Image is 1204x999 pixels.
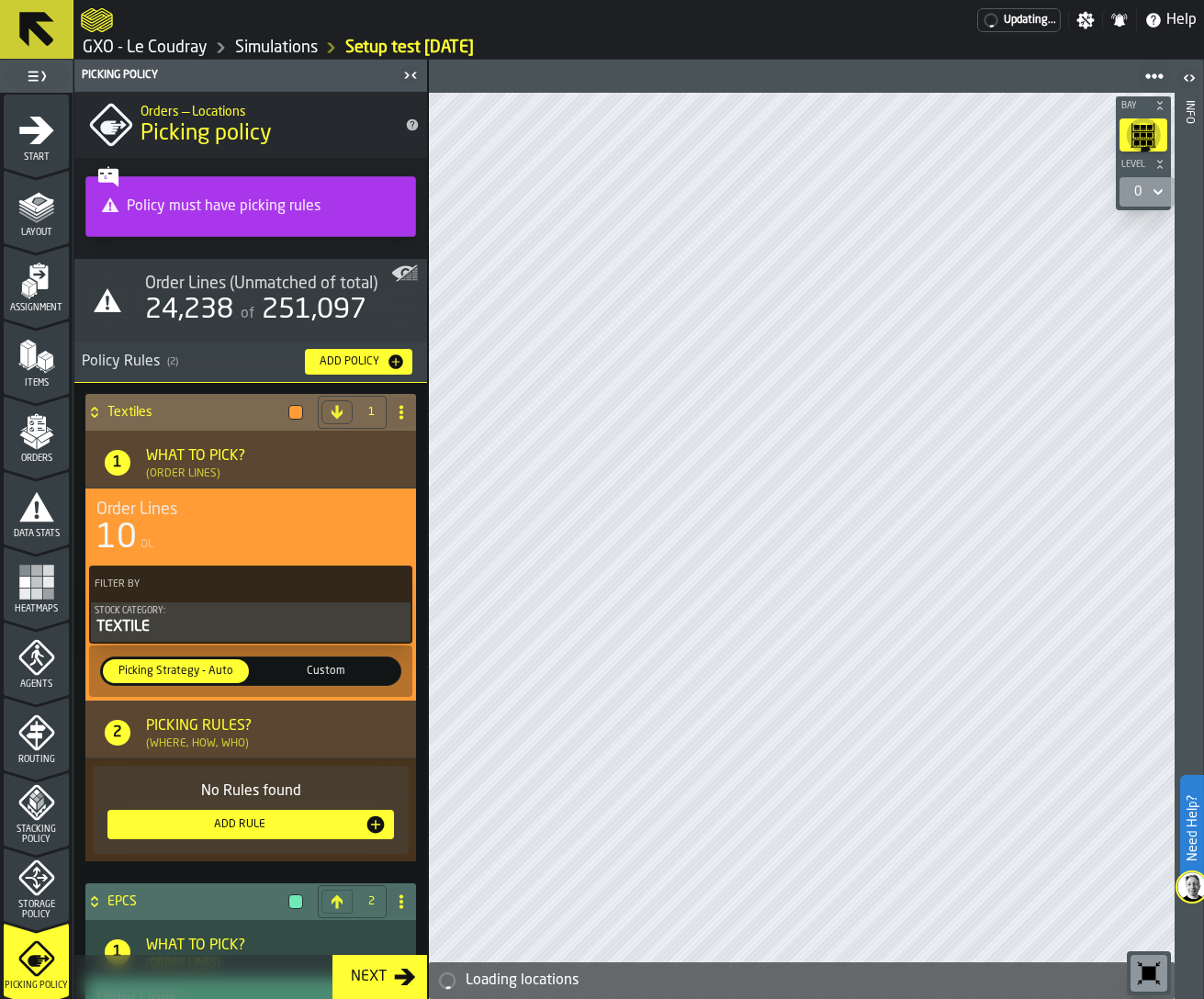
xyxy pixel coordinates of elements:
[305,349,412,375] button: button-Add Policy
[146,935,245,957] div: What to Pick?
[4,772,69,846] li: menu Stacking Policy
[4,170,69,243] li: menu Layout
[256,663,395,679] span: Custom
[106,941,129,963] span: 1
[4,396,69,469] li: menu Orders
[1182,777,1202,880] label: Need Help?
[1175,60,1203,999] header: Info
[1116,115,1171,155] div: button-toolbar-undefined
[89,492,412,564] div: stat-Order Lines
[141,119,272,149] span: Picking policy
[146,715,252,737] div: Picking Rules?
[332,955,427,999] button: button-Next
[145,274,377,294] span: Order Lines (Unmatched of total)
[4,63,69,89] label: button-toggle-Toggle Full Menu
[364,406,378,419] span: 1
[1116,155,1171,174] button: button-
[4,923,69,996] li: menu Picking Policy
[96,499,405,520] div: Title
[85,883,310,920] div: EPCS
[977,8,1061,32] div: Menu Subscription
[85,394,310,431] div: Textiles
[145,274,412,294] div: Title
[4,303,69,313] span: Assignment
[74,60,427,92] header: Picking Policy
[4,228,69,238] span: Layout
[4,755,69,765] span: Routing
[4,825,69,845] span: Stacking Policy
[4,546,69,620] li: menu Heatmaps
[1118,101,1151,111] span: Bay
[1116,96,1171,115] button: button-
[146,445,245,467] div: What to Pick?
[345,38,474,58] a: link-to-/wh/i/efd9e906-5eb9-41af-aac9-d3e075764b8d/simulations/4aa79e1b-32a4-401a-b93f-133910d528c0
[82,351,290,373] div: Policy Rules
[4,378,69,388] span: Items
[1118,160,1151,170] span: Level
[78,69,398,82] div: Picking Policy
[1166,9,1197,31] span: Help
[141,101,390,119] h2: Sub Title
[4,529,69,539] span: Data Stats
[4,604,69,614] span: Heatmaps
[83,38,208,58] a: link-to-/wh/i/efd9e906-5eb9-41af-aac9-d3e075764b8d
[81,37,1197,59] nav: Breadcrumb
[1134,185,1142,199] div: DropdownMenuValue-
[4,900,69,920] span: Storage Policy
[241,307,254,321] span: of
[1069,11,1102,29] label: button-toggle-Settings
[1004,14,1056,27] span: Updating...
[1134,959,1164,988] svg: Reset zoom and position
[107,810,394,839] button: button-Add Rule
[364,895,378,908] span: 2
[95,606,407,616] div: Stock Category:
[262,297,366,324] span: 251,097
[146,467,220,480] div: (Order Lines)
[107,780,394,803] div: No Rules found
[1103,11,1136,29] label: button-toggle-Notifications
[85,701,416,758] h3: title-section-[object Object]
[466,970,1167,992] div: Loading locations
[91,575,377,594] label: Filter By
[4,981,69,991] span: Picking Policy
[101,657,251,685] label: button-switch-multi-Picking Strategy - Auto
[4,697,69,770] li: menu Routing
[4,471,69,544] li: menu Data Stats
[106,452,129,474] span: 1
[1183,96,1196,994] div: Info
[97,188,404,225] div: Policy must have picking rules
[312,355,387,368] div: Add Policy
[343,966,394,988] div: Next
[4,622,69,695] li: menu Agents
[103,659,249,683] div: thumb
[146,737,249,750] div: (Where, How, Who)
[95,616,407,638] div: TEXTILE
[81,4,113,37] a: logo-header
[74,259,427,342] div: stat-Order Lines (Unmatched of total)
[145,294,233,327] div: 24,238
[4,847,69,921] li: menu Storage Policy
[85,920,416,978] h3: title-section-[object Object]
[106,722,129,744] span: 2
[4,245,69,319] li: menu Assignment
[141,538,153,551] span: OL
[107,894,281,909] h4: EPCS
[977,8,1061,32] a: link-to-/wh/i/efd9e906-5eb9-41af-aac9-d3e075764b8d/pricing/
[96,499,177,520] span: Order Lines
[91,602,411,642] button: Stock Category:TEXTILE
[429,962,1175,999] div: alert-Loading locations
[96,520,137,556] div: 10
[398,64,423,86] label: button-toggle-Close me
[4,152,69,163] span: Start
[1176,63,1202,96] label: button-toggle-Open
[251,657,400,685] label: button-switch-multi-Custom
[235,38,318,58] a: link-to-/wh/i/efd9e906-5eb9-41af-aac9-d3e075764b8d
[4,454,69,464] span: Orders
[74,92,427,158] div: title-Picking policy
[1127,951,1171,995] div: button-toolbar-undefined
[390,259,420,288] label: button-toggle-Show on Map
[115,818,365,831] div: Add Rule
[91,602,411,642] div: PolicyFilterItem-Stock Category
